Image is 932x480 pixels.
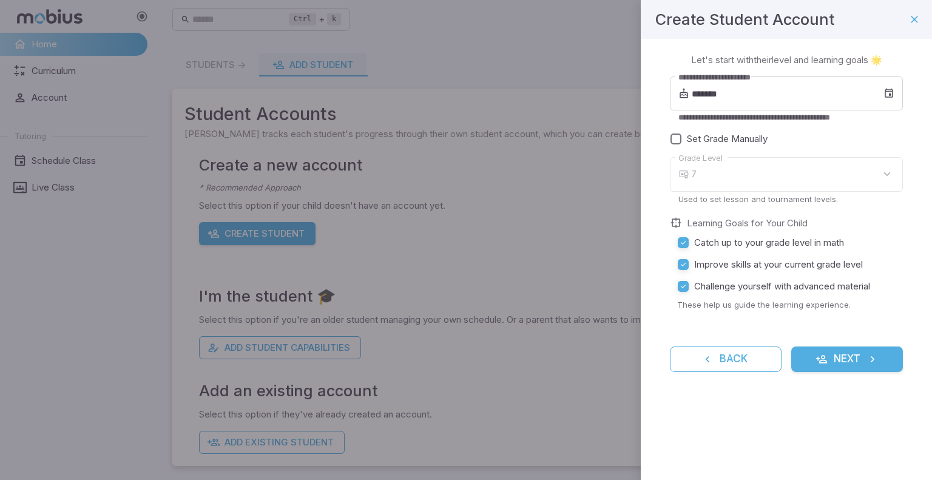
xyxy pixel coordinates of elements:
label: Learning Goals for Your Child [687,217,808,230]
h4: Create Student Account [655,7,834,32]
p: These help us guide the learning experience. [677,299,903,310]
span: Improve skills at your current grade level [694,258,863,271]
button: Next [791,346,903,372]
button: Back [670,346,782,372]
span: Set Grade Manually [687,132,768,146]
p: Used to set lesson and tournament levels. [678,194,894,205]
span: Catch up to your grade level in math [694,236,844,249]
label: Grade Level [678,152,723,164]
div: 7 [691,157,903,192]
span: Challenge yourself with advanced material [694,280,870,293]
p: Let's start with their level and learning goals 🌟 [691,53,882,67]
